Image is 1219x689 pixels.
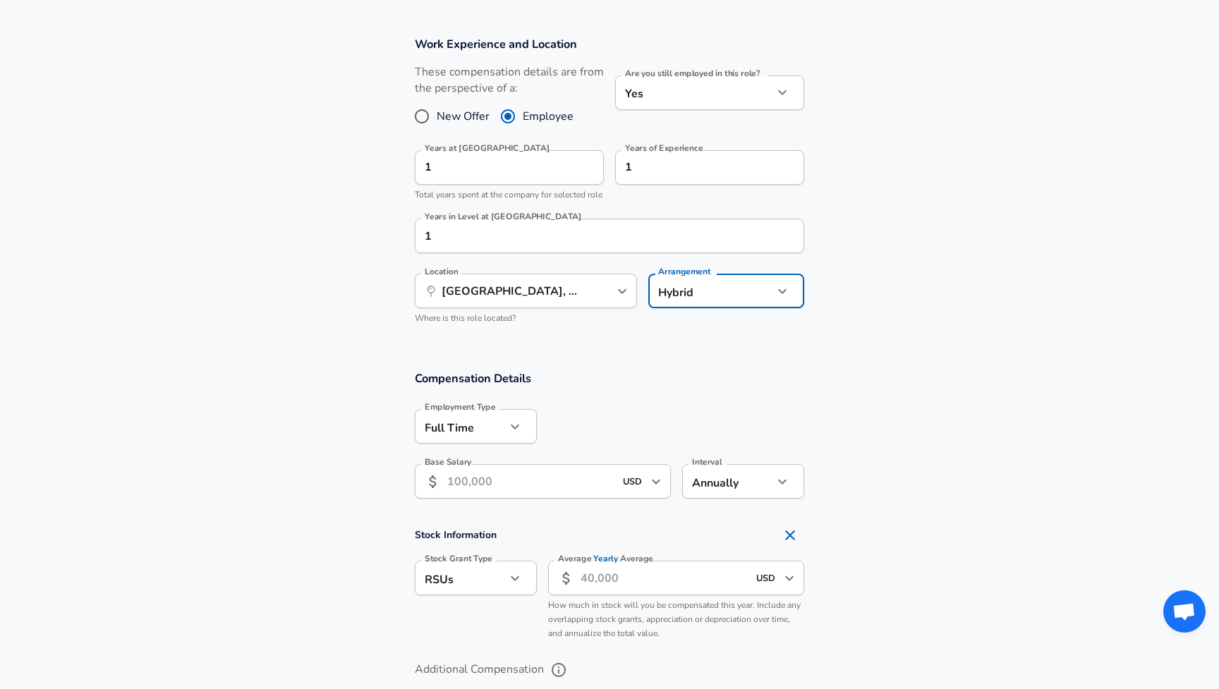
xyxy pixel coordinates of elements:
button: Open [612,281,632,301]
div: Annually [682,464,773,499]
input: USD [619,470,647,492]
label: Are you still employed in this role? [625,69,760,78]
span: How much in stock will you be compensated this year. Include any overlapping stock grants, apprec... [548,599,801,639]
input: 1 [415,219,773,253]
div: Full Time [415,409,506,444]
h3: Work Experience and Location [415,36,804,52]
button: Remove Section [776,521,804,549]
span: New Offer [437,108,490,125]
input: 0 [415,150,573,185]
span: Where is this role located? [415,312,516,324]
label: Average Average [558,554,653,563]
label: Years of Experience [625,144,703,152]
label: Interval [692,458,722,466]
div: Open chat [1163,590,1206,633]
input: 40,000 [581,561,748,595]
label: Additional Compensation [415,658,804,682]
button: Open [646,472,666,492]
label: Stock Grant Type [425,554,492,563]
span: Employee [523,108,574,125]
div: Yes [615,75,773,110]
span: Total years spent at the company for selected role [415,189,602,200]
label: Location [425,267,458,276]
div: RSUs [415,561,506,595]
label: Years at [GEOGRAPHIC_DATA] [425,144,550,152]
div: Hybrid [648,274,752,308]
button: help [547,658,571,682]
label: These compensation details are from the perspective of a: [415,64,604,97]
input: USD [752,567,780,589]
label: Years in Level at [GEOGRAPHIC_DATA] [425,212,582,221]
button: Open [780,568,799,588]
label: Base Salary [425,458,471,466]
label: Employment Type [425,403,496,411]
input: 100,000 [447,464,614,499]
h4: Stock Information [415,521,804,549]
input: 7 [615,150,773,185]
h3: Compensation Details [415,370,804,386]
span: Yearly [594,553,619,565]
label: Arrangement [658,267,710,276]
